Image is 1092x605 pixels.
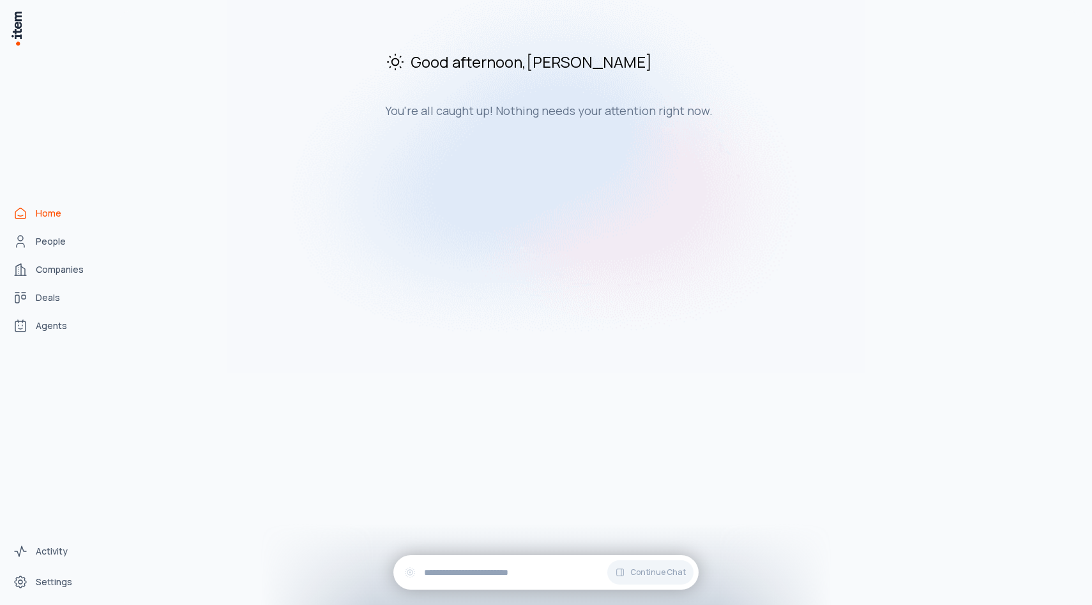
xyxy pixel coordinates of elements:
[36,545,68,558] span: Activity
[607,560,694,585] button: Continue Chat
[8,229,105,254] a: People
[36,319,67,332] span: Agents
[36,263,84,276] span: Companies
[36,291,60,304] span: Deals
[36,207,61,220] span: Home
[8,285,105,310] a: Deals
[630,567,686,578] span: Continue Chat
[36,235,66,248] span: People
[36,576,72,588] span: Settings
[8,539,105,564] a: Activity
[8,569,105,595] a: Settings
[8,201,105,226] a: Home
[393,555,699,590] div: Continue Chat
[8,257,105,282] a: Companies
[10,10,23,47] img: Item Brain Logo
[8,313,105,339] a: Agents
[385,51,814,72] h2: Good afternoon , [PERSON_NAME]
[385,103,814,118] h3: You're all caught up! Nothing needs your attention right now.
